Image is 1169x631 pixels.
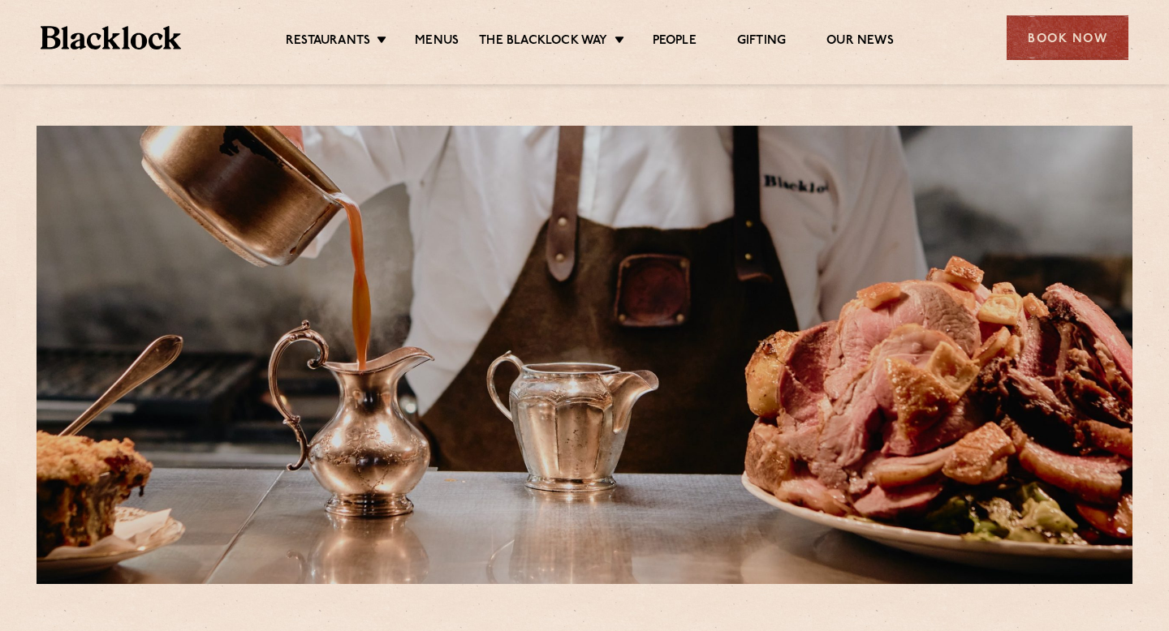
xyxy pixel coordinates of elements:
[737,33,786,51] a: Gifting
[415,33,459,51] a: Menus
[41,26,181,49] img: BL_Textured_Logo-footer-cropped.svg
[286,33,370,51] a: Restaurants
[479,33,607,51] a: The Blacklock Way
[653,33,697,51] a: People
[826,33,894,51] a: Our News
[1007,15,1128,60] div: Book Now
